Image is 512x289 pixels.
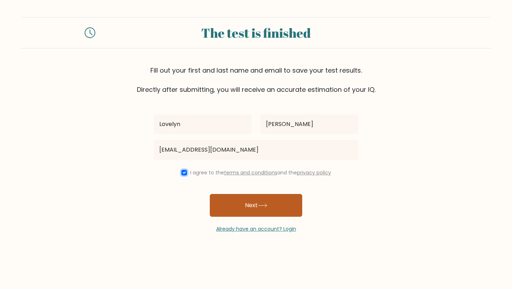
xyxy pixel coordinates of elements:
[210,194,302,217] button: Next
[190,169,331,176] label: I agree to the and the
[21,65,491,94] div: Fill out your first and last name and email to save your test results. Directly after submitting,...
[260,114,358,134] input: Last name
[224,169,277,176] a: terms and conditions
[104,23,408,42] div: The test is finished
[216,225,296,232] a: Already have an account? Login
[297,169,331,176] a: privacy policy
[154,140,358,160] input: Email
[154,114,252,134] input: First name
